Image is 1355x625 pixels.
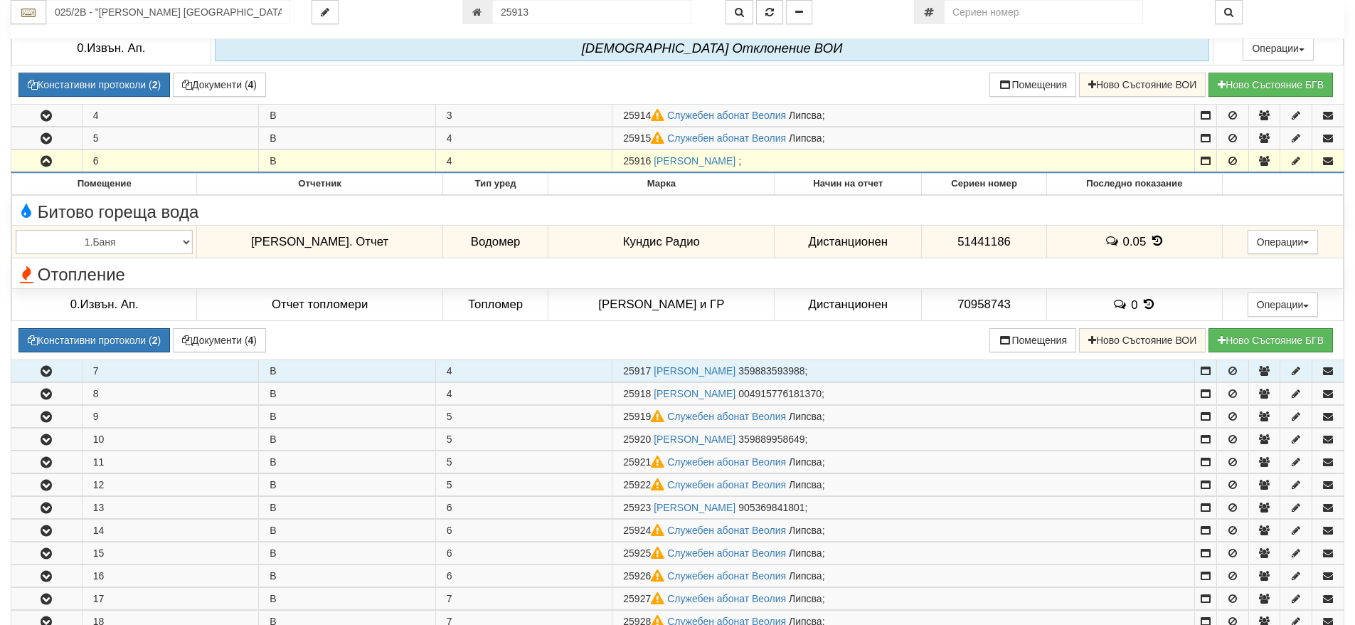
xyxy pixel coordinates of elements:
td: 14 [82,520,259,542]
a: Служебен абонат Веолия [667,479,786,490]
span: 5 [447,411,452,422]
td: ; [612,127,1195,149]
span: История на забележките [1112,298,1131,311]
th: Сериен номер [922,174,1046,195]
span: Партида № [623,456,667,468]
button: Операции [1248,230,1319,254]
span: История на показанията [1149,234,1165,248]
span: Партида № [623,593,667,604]
td: В [259,383,436,405]
b: 4 [248,335,254,346]
span: Отчет топломери [272,298,368,311]
td: В [259,360,436,382]
td: В [259,497,436,519]
td: Водомер [442,226,548,258]
span: 004915776181370 [738,388,822,399]
td: ; [612,474,1195,496]
td: В [259,429,436,451]
span: Партида № [623,132,667,144]
td: Топломер [442,288,548,321]
span: 5 [447,434,452,445]
td: 4 [82,105,259,127]
td: 16 [82,565,259,587]
button: Новo Състояние БГВ [1208,73,1333,97]
span: 51441186 [957,235,1011,248]
a: Служебен абонат Веолия [667,547,786,559]
span: Липсва [789,110,822,121]
a: Служебен абонат Веолия [667,593,786,604]
span: 4 [447,388,452,399]
th: Помещение [12,174,197,195]
a: [PERSON_NAME] [654,434,735,445]
td: Дистанционен [775,226,922,258]
td: 10 [82,429,259,451]
th: Начин на отчет [775,174,922,195]
span: 7 [447,593,452,604]
button: Констативни протоколи (2) [18,328,170,352]
td: 17 [82,588,259,610]
span: Липсва [789,411,822,422]
span: 4 [447,155,452,167]
td: ; [612,497,1195,519]
b: 2 [152,335,158,346]
td: 7 [82,360,259,382]
span: 5 [447,456,452,468]
th: Последно показание [1046,174,1222,195]
td: ; [612,383,1195,405]
a: Служебен абонат Веолия [667,411,786,422]
span: 905369841801 [738,502,804,513]
td: В [259,474,436,496]
td: 0.Извън. Ап. [12,31,211,65]
td: В [259,127,436,149]
td: [PERSON_NAME] и ГР [548,288,775,321]
td: 6 [82,150,259,173]
td: В [259,520,436,542]
span: 6 [447,547,452,559]
button: Документи (4) [173,73,266,97]
span: Партида № [623,525,667,536]
button: Ново Състояние ВОИ [1079,328,1206,352]
td: 8 [82,383,259,405]
td: 13 [82,497,259,519]
a: [PERSON_NAME] [654,365,735,377]
td: 11 [82,451,259,473]
span: История на забележките [1104,234,1122,248]
span: 359883593988 [738,365,804,377]
span: 70958743 [957,298,1011,311]
b: 2 [152,79,158,90]
td: ; [612,542,1195,564]
td: Дистанционен [775,288,922,321]
span: Битово гореща вода [16,203,198,221]
span: 0.05 [1123,235,1147,248]
td: ; [612,406,1195,428]
span: Липсва [789,525,822,536]
span: 6 [447,525,452,536]
span: 6 [447,570,452,582]
span: Партида № [623,502,651,513]
button: Новo Състояние БГВ [1208,328,1333,352]
a: Служебен абонат Веолия [667,570,786,582]
a: Служебен абонат Веолия [667,525,786,536]
button: Ново Състояние ВОИ [1079,73,1206,97]
a: Служебен абонат Веолия [667,132,786,144]
span: 5 [447,479,452,490]
span: Липсва [789,132,822,144]
span: 4 [447,365,452,377]
td: ; [612,105,1195,127]
button: Операции [1248,293,1319,317]
span: Партида № [623,411,667,422]
button: Документи (4) [173,328,266,352]
td: ; [612,588,1195,610]
td: ; [612,150,1195,173]
td: ; [612,451,1195,473]
b: 4 [248,79,254,90]
span: Партида № [623,155,651,167]
button: Помещения [989,73,1076,97]
td: 15 [82,542,259,564]
td: 0.Извън. Ап. [12,288,197,321]
span: Липсва [789,593,822,604]
span: [PERSON_NAME]. Отчет [251,235,388,248]
td: 12 [82,474,259,496]
td: В [259,542,436,564]
span: Липсва [789,547,822,559]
